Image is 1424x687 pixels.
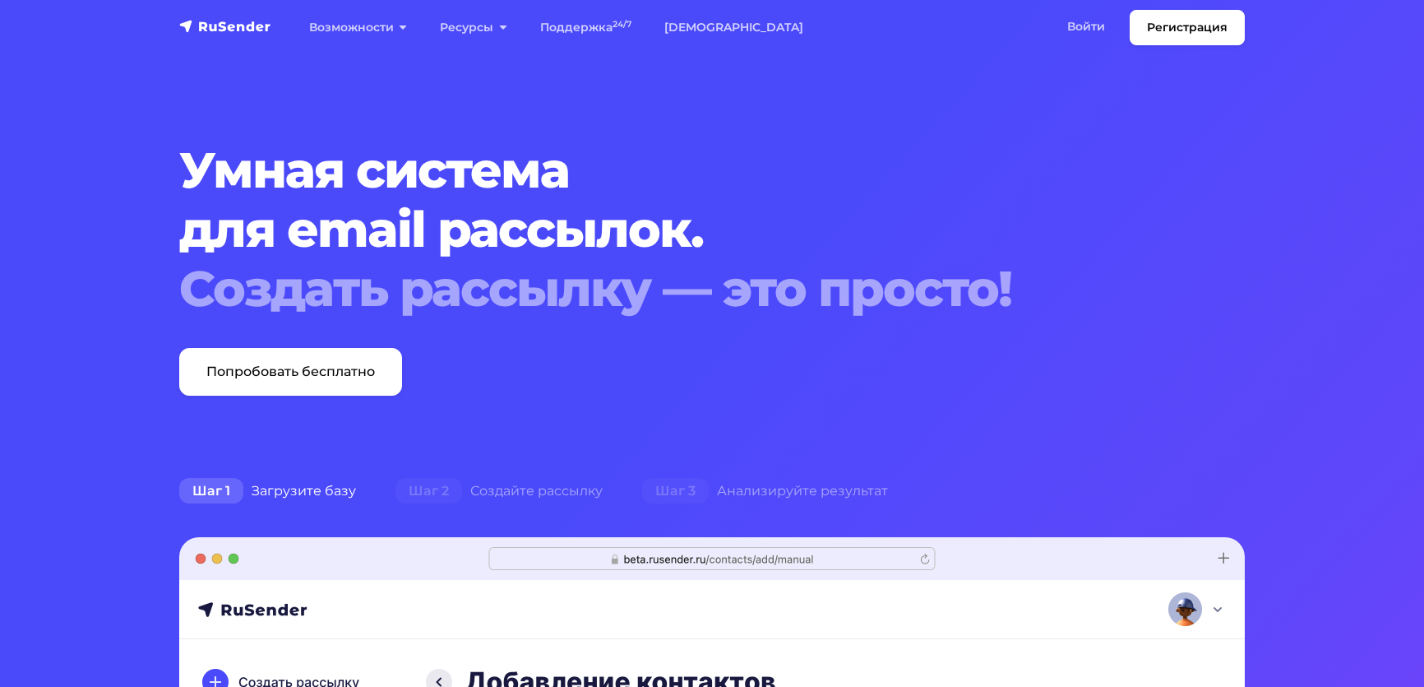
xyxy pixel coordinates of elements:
[1051,10,1121,44] a: Войти
[376,475,622,508] div: Создайте рассылку
[524,11,648,44] a: Поддержка24/7
[423,11,523,44] a: Ресурсы
[293,11,423,44] a: Возможности
[179,478,243,504] span: Шаг 1
[160,475,376,508] div: Загрузите базу
[179,141,1154,318] h1: Умная система для email рассылок.
[613,19,631,30] sup: 24/7
[622,475,908,508] div: Анализируйте результат
[179,18,271,35] img: RuSender
[642,478,709,504] span: Шаг 3
[179,259,1154,318] div: Создать рассылку — это просто!
[648,11,820,44] a: [DEMOGRAPHIC_DATA]
[395,478,462,504] span: Шаг 2
[1130,10,1245,45] a: Регистрация
[179,348,402,396] a: Попробовать бесплатно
